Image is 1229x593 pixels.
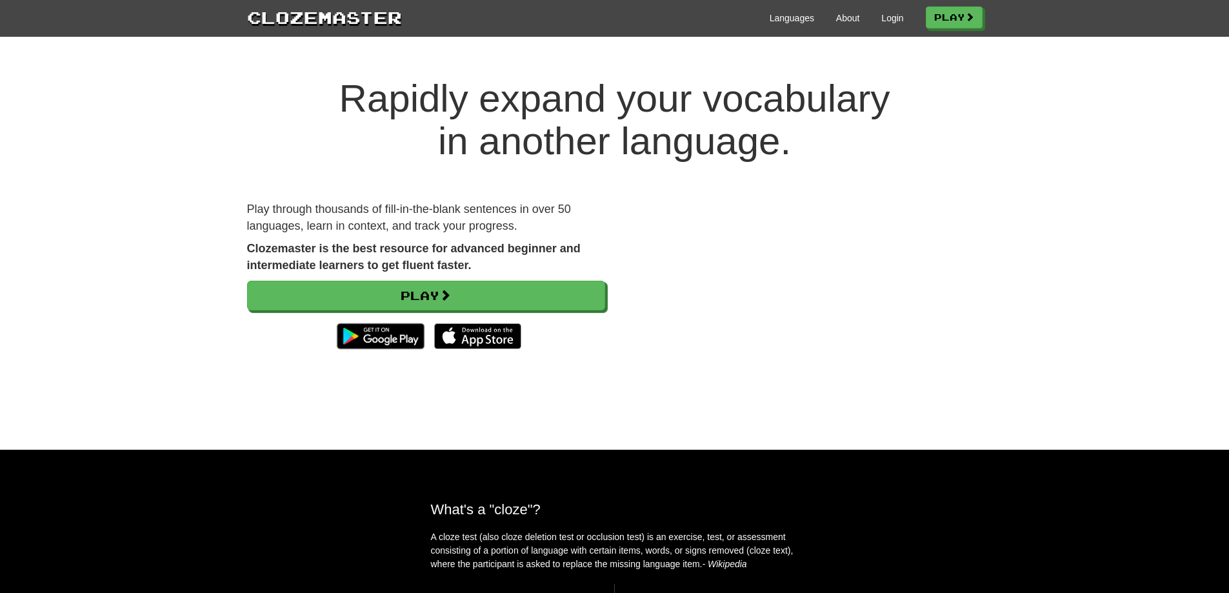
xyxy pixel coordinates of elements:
h2: What's a "cloze"? [431,501,799,518]
img: Get it on Google Play [330,317,430,356]
img: Download_on_the_App_Store_Badge_US-UK_135x40-25178aeef6eb6b83b96f5f2d004eda3bffbb37122de64afbaef7... [434,323,521,349]
p: Play through thousands of fill-in-the-blank sentences in over 50 languages, learn in context, and... [247,201,605,234]
a: Login [881,12,903,25]
em: - Wikipedia [703,559,747,569]
a: Play [926,6,983,28]
p: A cloze test (also cloze deletion test or occlusion test) is an exercise, test, or assessment con... [431,530,799,571]
a: Clozemaster [247,5,402,29]
a: Play [247,281,605,310]
a: Languages [770,12,814,25]
strong: Clozemaster is the best resource for advanced beginner and intermediate learners to get fluent fa... [247,242,581,272]
a: About [836,12,860,25]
